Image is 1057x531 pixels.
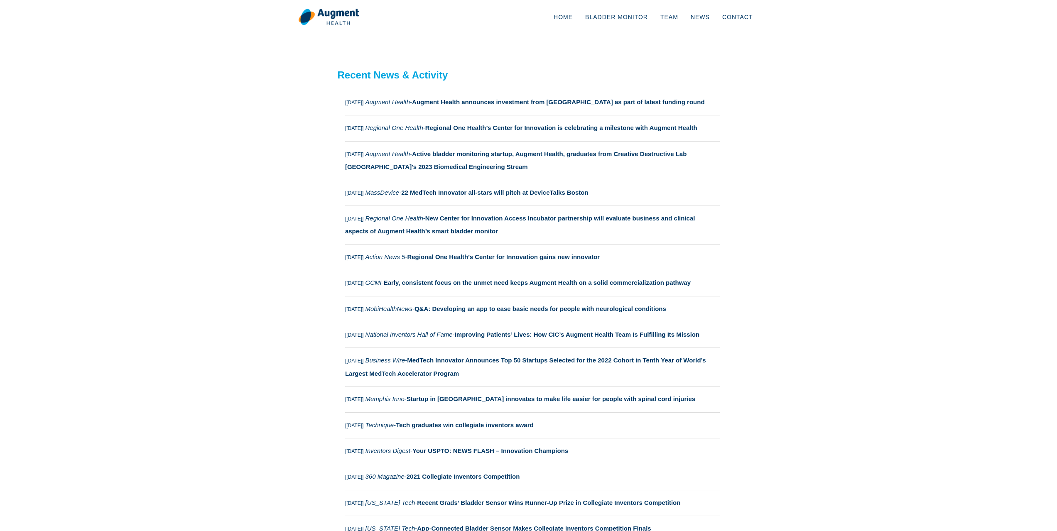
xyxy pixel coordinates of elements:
[345,150,687,170] strong: Active bladder monitoring startup, Augment Health, graduates from Creative Destructive Lab [GEOGR...
[345,115,720,141] a: [[DATE]] Regional One Health-Regional One Health’s Center for Innovation is celebrating a milesto...
[345,500,363,506] small: [[DATE]]
[407,253,600,260] strong: Regional One Health’s Center for Innovation gains new innovator
[407,395,695,402] strong: Startup in [GEOGRAPHIC_DATA] innovates to make life easier for people with spinal cord injuries
[345,296,720,322] a: [[DATE]] MobiHealthNews-Q&A: Developing an app to ease basic needs for people with neurological c...
[345,474,363,480] small: [[DATE]]
[365,253,405,260] i: Action News 5
[345,245,720,270] a: [[DATE]] Action News 5-Regional One Health’s Center for Innovation gains new innovator
[345,332,363,338] small: [[DATE]]
[345,464,720,489] a: [[DATE]] 360 Magazine-2021 Collegiate Inventors Competition
[345,206,720,244] a: [[DATE]] Regional One Health-New Center for Innovation Access Incubator partnership will evaluate...
[345,396,363,402] small: [[DATE]]
[345,216,363,222] small: [[DATE]]
[365,499,415,506] i: [US_STATE] Tech
[345,413,720,438] a: [[DATE]] Technique-Tech graduates win collegiate inventors award
[345,423,363,428] small: [[DATE]]
[365,150,410,157] i: Augment Health
[547,3,579,31] a: Home
[455,331,700,338] strong: Improving Patients’ Lives: How CIC’s Augment Health Team Is Fulfilling Its Mission
[401,189,588,196] strong: 22 MedTech Innovator all-stars will pitch at DeviceTalks Boston
[345,125,363,131] small: [[DATE]]
[425,124,697,131] strong: Regional One Health’s Center for Innovation is celebrating a milestone with Augment Health
[345,387,720,412] a: [[DATE]] Memphis Inno-Startup in [GEOGRAPHIC_DATA] innovates to make life easier for people with ...
[345,280,363,286] small: [[DATE]]
[365,357,405,364] i: Business Wire
[365,447,410,454] i: Inventors Digest
[412,447,568,454] strong: Your USPTO: NEWS FLASH – Innovation Champions
[345,142,720,180] a: [[DATE]] Augment Health-Active bladder monitoring startup, Augment Health, graduates from Creativ...
[396,421,533,428] strong: Tech graduates win collegiate inventors award
[579,3,654,31] a: Bladder Monitor
[345,180,720,206] a: [[DATE]] MassDevice-22 MedTech Innovator all-stars will pitch at DeviceTalks Boston
[365,421,394,428] i: Technique
[338,69,720,81] h2: Recent News & Activity
[654,3,684,31] a: Team
[407,473,520,480] strong: 2021 Collegiate Inventors Competition
[345,90,720,115] a: [[DATE]] Augment Health-Augment Health announces investment from [GEOGRAPHIC_DATA] as part of lat...
[412,98,705,105] strong: Augment Health announces investment from [GEOGRAPHIC_DATA] as part of latest funding round
[345,322,720,347] a: [[DATE]] National Inventors Hall of Fame-Improving Patients’ Lives: How CIC’s Augment Health Team...
[365,473,405,480] i: 360 Magazine
[716,3,759,31] a: Contact
[345,448,363,454] small: [[DATE]]
[365,98,410,105] i: Augment Health
[345,152,363,157] small: [[DATE]]
[345,306,363,312] small: [[DATE]]
[345,348,720,386] a: [[DATE]] Business Wire-MedTech Innovator Announces Top 50 Startups Selected for the 2022 Cohort i...
[417,499,680,506] strong: Recent Grads’ Bladder Sensor Wins Runner-Up Prize in Collegiate Inventors Competition
[365,215,423,222] i: Regional One Health
[345,100,363,105] small: [[DATE]]
[365,305,412,312] i: MobiHealthNews
[345,438,720,464] a: [[DATE]] Inventors Digest-Your USPTO: NEWS FLASH – Innovation Champions
[345,490,720,516] a: [[DATE]] [US_STATE] Tech-Recent Grads’ Bladder Sensor Wins Runner-Up Prize in Collegiate Inventor...
[365,395,405,402] i: Memphis Inno
[345,357,706,377] strong: MedTech Innovator Announces Top 50 Startups Selected for the 2022 Cohort in Tenth Year of World’s...
[345,270,720,296] a: [[DATE]] GCMI-Early, consistent focus on the unmet need keeps Augment Health on a solid commercia...
[365,279,382,286] i: GCMI
[365,189,400,196] i: MassDevice
[384,279,691,286] strong: Early, consistent focus on the unmet need keeps Augment Health on a solid commercialization pathway
[345,254,363,260] small: [[DATE]]
[365,331,453,338] i: National Inventors Hall of Fame
[684,3,716,31] a: News
[298,8,359,26] img: logo
[345,358,363,364] small: [[DATE]]
[345,215,695,235] strong: New Center for Innovation Access Incubator partnership will evaluate business and clinical aspect...
[414,305,666,312] strong: Q&A: Developing an app to ease basic needs for people with neurological conditions
[345,190,363,196] small: [[DATE]]
[365,124,423,131] i: Regional One Health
